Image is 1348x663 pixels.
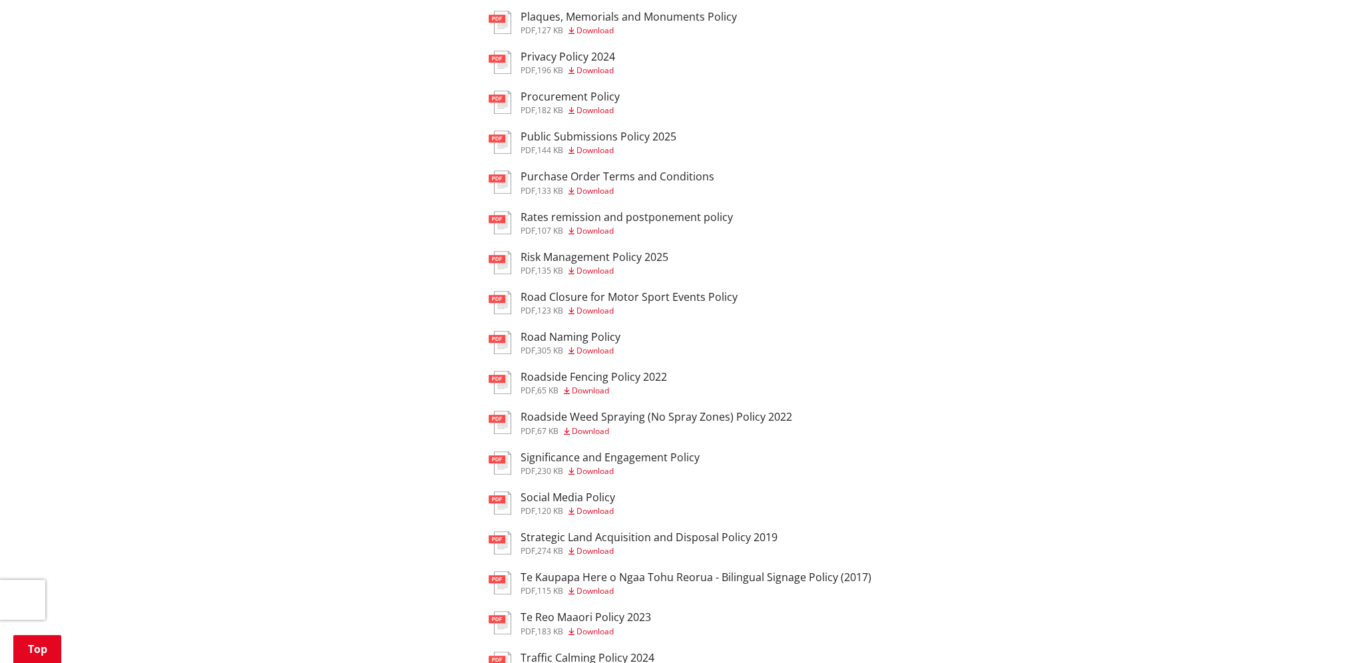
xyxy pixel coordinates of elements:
span: 183 KB [537,626,563,637]
a: Risk Management Policy 2025 pdf,135 KB Download [489,251,668,275]
h3: Privacy Policy 2024 [521,51,615,63]
img: document-pdf.svg [489,291,511,314]
div: , [521,67,615,75]
h3: Te Kaupapa Here o Ngaa Tohu Reorua - Bilingual Signage Policy (2017) [521,571,871,584]
div: , [521,107,620,114]
div: , [521,267,668,275]
span: 65 KB [537,385,559,396]
h3: Rates remission and postponement policy [521,211,733,224]
span: 144 KB [537,144,563,156]
div: , [521,146,676,154]
span: Download [576,345,614,356]
span: Download [572,425,609,437]
div: , [521,467,700,475]
div: , [521,347,620,355]
span: pdf [521,25,535,36]
div: , [521,27,737,35]
img: document-pdf.svg [489,411,511,434]
span: pdf [521,144,535,156]
span: pdf [521,305,535,316]
a: Procurement Policy pdf,182 KB Download [489,91,620,114]
h3: Public Submissions Policy 2025 [521,130,676,143]
a: Purchase Order Terms and Conditions pdf,133 KB Download [489,170,714,194]
span: Download [576,585,614,596]
div: , [521,547,778,555]
img: document-pdf.svg [489,571,511,594]
span: Download [576,185,614,196]
a: Te Kaupapa Here o Ngaa Tohu Reorua - Bilingual Signage Policy (2017) pdf,115 KB Download [489,571,871,595]
span: Download [576,225,614,236]
span: pdf [521,585,535,596]
a: Significance and Engagement Policy pdf,230 KB Download [489,451,700,475]
div: , [521,187,714,195]
span: Download [576,65,614,76]
img: document-pdf.svg [489,211,511,234]
div: , [521,387,667,395]
span: pdf [521,345,535,356]
span: 123 KB [537,305,563,316]
img: document-pdf.svg [489,170,511,194]
a: Strategic Land Acquisition and Disposal Policy 2019 pdf,274 KB Download [489,531,778,555]
div: , [521,587,871,595]
span: pdf [521,425,535,437]
h3: Significance and Engagement Policy [521,451,700,464]
img: document-pdf.svg [489,451,511,475]
span: Download [576,626,614,637]
h3: Strategic Land Acquisition and Disposal Policy 2019 [521,531,778,544]
span: pdf [521,545,535,556]
span: 127 KB [537,25,563,36]
span: 135 KB [537,265,563,276]
a: Roadside Fencing Policy 2022 pdf,65 KB Download [489,371,667,395]
span: Download [576,505,614,517]
h3: Roadside Weed Spraying (No Spray Zones) Policy 2022 [521,411,792,423]
span: Download [576,465,614,477]
span: Download [576,105,614,116]
h3: Te Reo Maaori Policy 2023 [521,611,651,624]
div: , [521,307,738,315]
span: 133 KB [537,185,563,196]
img: document-pdf.svg [489,611,511,634]
span: pdf [521,626,535,637]
div: , [521,227,733,235]
h3: Roadside Fencing Policy 2022 [521,371,667,383]
span: pdf [521,265,535,276]
span: pdf [521,105,535,116]
div: , [521,507,615,515]
h3: Purchase Order Terms and Conditions [521,170,714,183]
span: Download [576,545,614,556]
h3: Road Closure for Motor Sport Events Policy [521,291,738,304]
span: Download [576,144,614,156]
a: Te Reo Maaori Policy 2023 pdf,183 KB Download [489,611,651,635]
h3: Plaques, Memorials and Monuments Policy [521,11,737,23]
div: , [521,427,792,435]
a: Rates remission and postponement policy pdf,107 KB Download [489,211,733,235]
span: Download [576,265,614,276]
a: Road Closure for Motor Sport Events Policy pdf,123 KB Download [489,291,738,315]
div: , [521,628,651,636]
img: document-pdf.svg [489,531,511,554]
a: Road Naming Policy pdf,305 KB Download [489,331,620,355]
span: pdf [521,505,535,517]
img: document-pdf.svg [489,51,511,74]
span: 115 KB [537,585,563,596]
a: Plaques, Memorials and Monuments Policy pdf,127 KB Download [489,11,737,35]
img: document-pdf.svg [489,251,511,274]
a: Social Media Policy pdf,120 KB Download [489,491,615,515]
span: pdf [521,65,535,76]
img: document-pdf.svg [489,331,511,354]
span: 230 KB [537,465,563,477]
a: Roadside Weed Spraying (No Spray Zones) Policy 2022 pdf,67 KB Download [489,411,792,435]
span: pdf [521,185,535,196]
a: Privacy Policy 2024 pdf,196 KB Download [489,51,615,75]
span: Download [576,25,614,36]
span: pdf [521,465,535,477]
img: document-pdf.svg [489,371,511,394]
a: Top [13,635,61,663]
img: document-pdf.svg [489,491,511,515]
span: 120 KB [537,505,563,517]
span: 274 KB [537,545,563,556]
span: pdf [521,225,535,236]
h3: Risk Management Policy 2025 [521,251,668,264]
span: Download [572,385,609,396]
span: 67 KB [537,425,559,437]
